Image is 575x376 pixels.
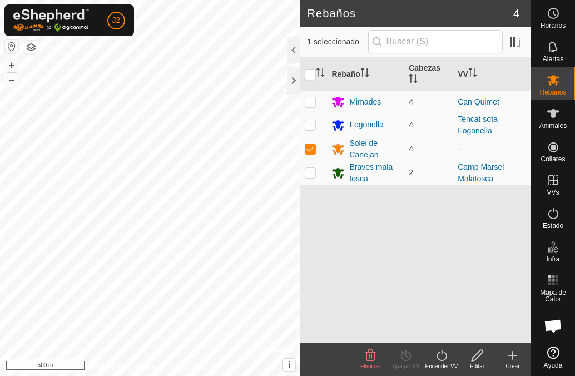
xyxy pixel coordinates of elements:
div: Solei de Canejan [349,137,400,161]
p-sorticon: Activar para ordenar [409,76,418,85]
span: J2 [112,14,121,26]
span: Estado [543,222,563,229]
button: – [5,73,18,86]
div: Crear [495,362,531,370]
td: - [453,137,531,161]
a: Contáctenos [170,362,207,372]
span: Horarios [541,22,566,29]
h2: Rebaños [307,7,513,20]
div: Apagar VV [388,362,424,370]
div: Encender VV [424,362,459,370]
a: Tencat sota Fogonella [458,115,498,135]
button: + [5,58,18,72]
span: Animales [539,122,567,129]
button: Capas del Mapa [24,41,38,54]
img: Logo Gallagher [13,9,89,32]
span: Alertas [543,56,563,62]
button: i [283,359,295,371]
p-sorticon: Activar para ordenar [468,70,477,78]
span: 4 [409,120,413,129]
a: Camp Marsel Malatosca [458,162,504,183]
th: Rebaño [327,58,404,91]
div: Editar [459,362,495,370]
button: Restablecer Mapa [5,40,18,53]
span: 1 seleccionado [307,36,368,48]
div: Obre el xat [537,309,570,343]
p-sorticon: Activar para ordenar [316,70,325,78]
th: Cabezas [404,58,453,91]
span: Ayuda [544,362,563,369]
span: 4 [409,144,413,153]
span: Infra [546,256,559,263]
a: Ayuda [531,342,575,373]
div: Braves mala tosca [349,161,400,185]
input: Buscar (S) [368,30,503,53]
span: Collares [541,156,565,162]
span: 4 [409,97,413,106]
div: Mimades [349,96,381,108]
div: Fogonella [349,119,384,131]
th: VV [453,58,531,91]
span: Eliminar [360,363,380,369]
a: Política de Privacidad [93,362,157,372]
p-sorticon: Activar para ordenar [360,70,369,78]
span: 4 [513,5,519,22]
span: Mapa de Calor [534,289,572,303]
span: Rebaños [539,89,566,96]
span: VVs [547,189,559,196]
a: Can Quimet [458,97,499,106]
span: i [288,360,290,369]
span: 2 [409,168,413,177]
